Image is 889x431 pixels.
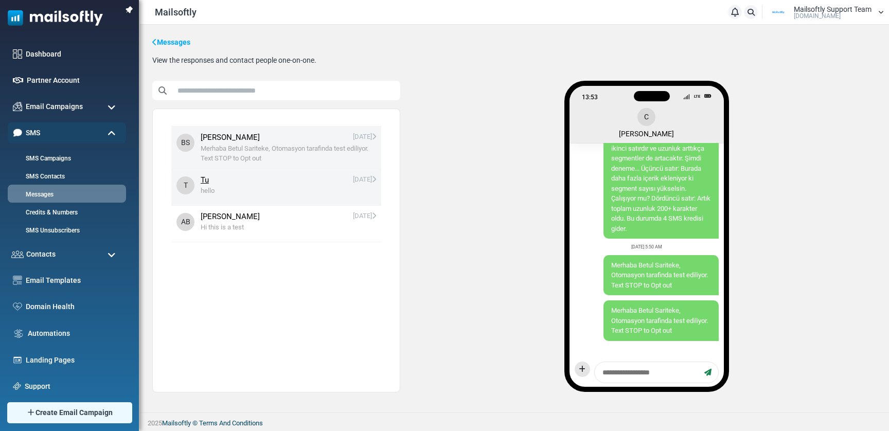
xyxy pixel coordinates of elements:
[152,56,316,64] div: View the responses and contact people one-on-one.
[603,108,719,239] div: Merhaba 👋 Bu mesaj test içindir. Lütfen dikkate almayınız. Sistem kontrolü yapılıyor... Devamı: B...
[176,176,194,194] div: T
[13,328,24,339] img: workflow.svg
[13,382,21,390] img: support-icon.svg
[201,132,260,143] a: [PERSON_NAME]
[155,5,197,19] span: Mailsoftly
[26,101,83,112] span: Email Campaigns
[201,143,376,164] span: Merhaba Betul Sariteke, Otomasyon tarafinda test ediliyor. Text STOP to Opt out
[13,49,22,59] img: dashboard-icon.svg
[794,6,872,13] span: Mailsoftly Support Team
[353,132,376,143] span: [DATE]
[35,407,113,418] span: Create Email Campaign
[13,302,22,311] img: domain-health-icon.svg
[13,102,22,111] img: campaigns-icon.png
[26,249,56,260] span: Contacts
[694,94,700,99] span: LTE
[575,244,719,251] div: [DATE] 5:50 AM
[152,37,190,48] a: Messages
[176,213,194,231] div: AB
[766,5,791,20] img: User Logo
[8,208,123,217] a: Credits & Numbers
[26,49,121,60] a: Dashboard
[11,250,24,258] img: contacts-icon.svg
[201,174,209,186] a: Tu
[199,419,263,427] a: Terms And Conditions
[603,300,719,341] div: Merhaba Betul Sariteke, Otomasyon tarafinda test ediliyor. Text STOP to Opt out
[13,276,22,285] img: email-templates-icon.svg
[603,255,719,296] div: Merhaba Betul Sariteke, Otomasyon tarafinda test ediliyor. Text STOP to Opt out
[766,5,884,20] a: User Logo Mailsoftly Support Team [DOMAIN_NAME]
[27,75,121,86] a: Partner Account
[162,419,198,427] a: Mailsoftly ©
[13,355,22,365] img: landing_pages.svg
[13,128,22,137] img: sms-icon-active.png
[26,301,121,312] a: Domain Health
[140,412,889,431] footer: 2025
[26,128,40,138] span: SMS
[176,134,194,152] div: BS
[26,355,121,366] a: Landing Pages
[353,174,376,186] span: [DATE]
[201,211,260,223] a: [PERSON_NAME]
[201,222,376,232] span: Hi this is a test
[794,13,841,19] span: [DOMAIN_NAME]
[28,328,121,339] a: Automations
[199,419,263,427] span: translation missing: en.layouts.footer.terms_and_conditions
[8,154,123,163] a: SMS Campaigns
[353,211,376,223] span: [DATE]
[25,381,121,392] a: Support
[26,275,121,286] a: Email Templates
[201,186,376,196] span: hello
[8,172,123,181] a: SMS Contacts
[8,190,123,199] a: Messages
[582,93,679,99] div: 13:53
[8,226,123,235] a: SMS Unsubscribers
